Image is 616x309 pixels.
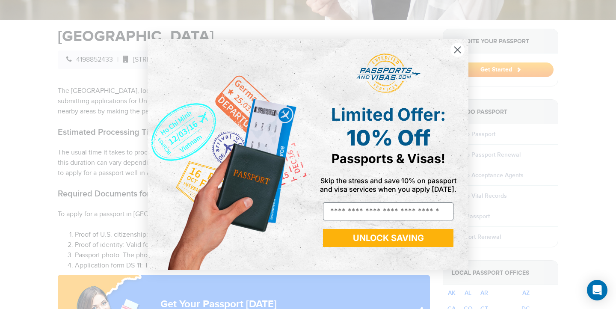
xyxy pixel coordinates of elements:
[148,39,308,270] img: de9cda0d-0715-46ca-9a25-073762a91ba7.png
[320,176,456,193] span: Skip the stress and save 10% on passport and visa services when you apply [DATE].
[356,53,421,94] img: passports and visas
[331,104,446,125] span: Limited Offer:
[587,280,607,300] div: Open Intercom Messenger
[323,229,453,247] button: UNLOCK SAVING
[450,42,465,57] button: Close dialog
[346,125,430,151] span: 10% Off
[332,151,445,166] span: Passports & Visas!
